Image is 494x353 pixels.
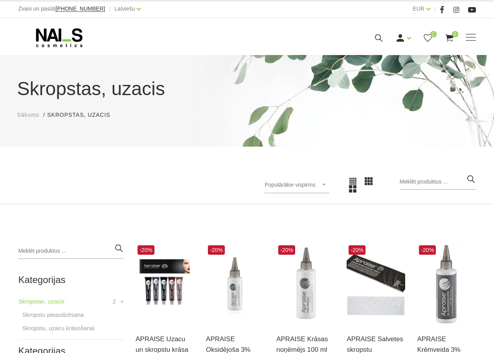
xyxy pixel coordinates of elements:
[55,6,105,12] a: [PHONE_NUMBER]
[208,245,225,255] span: -20%
[22,324,94,333] a: Skropstu, uzacu krāsošanai
[413,4,424,13] a: EUR
[419,245,436,255] span: -20%
[206,243,264,324] img: Oksidants - šķidras tekstūras, satur 3% ūdeņraža pārskābi.Ražots: UK...
[430,31,437,37] span: 0
[423,33,433,43] a: 0
[18,4,105,14] div: Zvani un pasūti
[138,245,154,255] span: -20%
[18,275,124,285] h2: Kategorijas
[55,6,105,12] span: [PHONE_NUMBER]
[114,4,135,13] a: Latviešu
[264,182,315,188] span: Populārākie vispirms
[18,243,124,259] input: Meklēt produktus ...
[444,33,454,43] a: 0
[22,310,84,320] a: Skropstu pieaudzēsana
[400,174,476,190] input: Meklēt produktus ...
[18,297,64,306] a: Skropstas, uzacis
[120,297,124,306] a: +
[17,75,477,103] h1: Skropstas, uzacis
[17,112,40,118] span: Sākums
[113,297,116,306] span: 2
[109,4,110,14] span: |
[417,243,476,324] img: Krēmīgas tekstūras oksidants, satur 3% ūdeņraža pārskābi. Ražots: UK...
[136,243,194,324] img: Profesionāla krāsa uzacu un skropstu krāsošanai. Krāsas noturība līdz 8 nedēļām. Iepakojums pared...
[434,4,436,14] span: |
[276,243,335,324] img: Krāsas traipu noņemšanas līdzeklis no ādas. Ražots: UK...
[17,111,40,119] a: Sākums
[349,245,365,255] span: -20%
[347,243,405,324] img: Salvetes skropstu ķīmiskajai krāsošanai, pasargā ādu no nokrāsošanās.Iepakojumā: 96 gabaliRažots:...
[278,245,295,255] span: -20%
[47,111,118,119] li: Skropstas, uzacis
[452,31,458,37] span: 0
